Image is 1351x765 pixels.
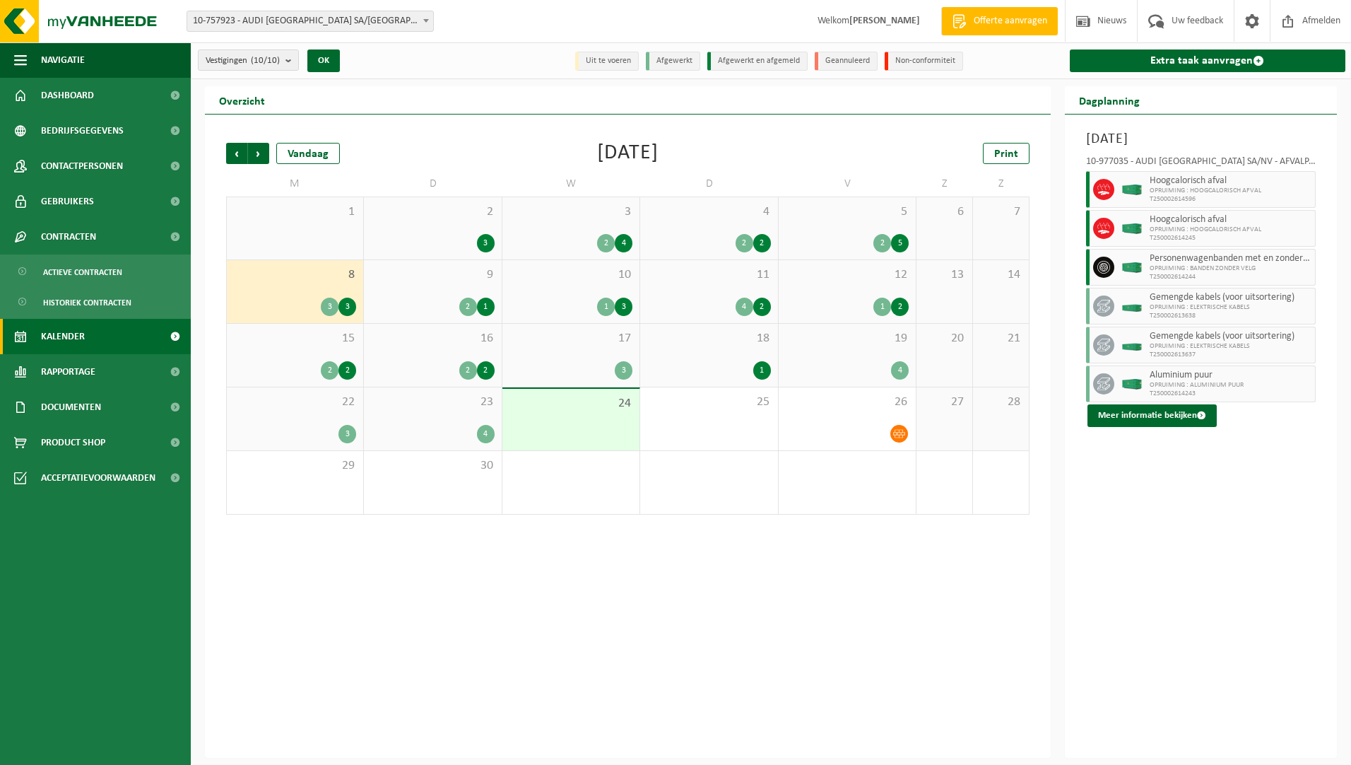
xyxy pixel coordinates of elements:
[647,267,770,283] span: 11
[459,298,477,316] div: 2
[1121,379,1143,390] img: HK-XC-40-GN-00
[597,234,615,252] div: 2
[994,148,1018,160] span: Print
[43,259,122,286] span: Actieve contracten
[640,171,778,197] td: D
[251,56,280,65] count: (10/10)
[736,298,753,316] div: 4
[647,204,770,220] span: 4
[980,267,1022,283] span: 14
[371,267,494,283] span: 9
[248,143,269,164] span: Volgende
[849,16,920,26] strong: [PERSON_NAME]
[509,396,632,411] span: 24
[597,298,615,316] div: 1
[338,425,356,443] div: 3
[206,50,280,71] span: Vestigingen
[753,298,771,316] div: 2
[736,234,753,252] div: 2
[1070,49,1346,72] a: Extra taak aanvragen
[786,395,909,410] span: 26
[1065,86,1154,114] h2: Dagplanning
[41,78,94,113] span: Dashboard
[873,234,891,252] div: 2
[41,319,85,354] span: Kalender
[1086,129,1316,150] h3: [DATE]
[1150,214,1312,226] span: Hoogcalorisch afval
[502,171,640,197] td: W
[786,267,909,283] span: 12
[786,331,909,346] span: 19
[41,390,101,425] span: Documenten
[371,458,494,474] span: 30
[646,52,700,71] li: Afgewerkt
[43,289,131,316] span: Historiek contracten
[597,143,659,164] div: [DATE]
[371,204,494,220] span: 2
[1150,370,1312,381] span: Aluminium puur
[338,298,356,316] div: 3
[509,267,632,283] span: 10
[1150,195,1312,204] span: T250002614596
[615,361,632,380] div: 3
[509,331,632,346] span: 17
[226,143,247,164] span: Vorige
[234,458,356,474] span: 29
[647,395,770,410] span: 25
[924,331,965,346] span: 20
[371,331,494,346] span: 16
[1150,264,1312,273] span: OPRUIMING : BANDEN ZONDER VELG
[321,298,338,316] div: 3
[1150,175,1312,187] span: Hoogcalorisch afval
[753,234,771,252] div: 2
[1150,342,1312,351] span: OPRUIMING : ELEKTRISCHE KABELS
[205,86,279,114] h2: Overzicht
[41,148,123,184] span: Contactpersonen
[187,11,433,31] span: 10-757923 - AUDI BRUSSELS SA/NV - VORST
[891,361,909,380] div: 4
[983,143,1030,164] a: Print
[707,52,808,71] li: Afgewerkt en afgemeld
[779,171,916,197] td: V
[1086,157,1316,171] div: 10-977035 - AUDI [GEOGRAPHIC_DATA] SA/NV - AFVALPARK AP – OPRUIMING EOP - VORST
[364,171,502,197] td: D
[1121,262,1143,273] img: HK-XC-40-GN-00
[1150,390,1312,398] span: T250002614243
[371,395,494,410] span: 23
[1121,340,1143,351] img: HK-XC-20-GN-00
[234,331,356,346] span: 15
[980,395,1022,410] span: 28
[815,52,878,71] li: Geannuleerd
[1121,301,1143,312] img: HK-XC-20-GN-00
[873,298,891,316] div: 1
[338,361,356,380] div: 2
[891,234,909,252] div: 5
[41,425,105,460] span: Product Shop
[1150,331,1312,342] span: Gemengde kabels (voor uitsortering)
[916,171,973,197] td: Z
[41,113,124,148] span: Bedrijfsgegevens
[4,258,187,285] a: Actieve contracten
[615,298,632,316] div: 3
[477,361,495,380] div: 2
[1150,226,1312,234] span: OPRUIMING : HOOGCALORISCH AFVAL
[786,204,909,220] span: 5
[970,14,1051,28] span: Offerte aanvragen
[1150,303,1312,312] span: OPRUIMING : ELEKTRISCHE KABELS
[1150,253,1312,264] span: Personenwagenbanden met en zonder velg
[1150,234,1312,243] span: T250002614245
[1121,223,1143,234] img: HK-XC-40-GN-00
[1150,292,1312,303] span: Gemengde kabels (voor uitsortering)
[307,49,340,72] button: OK
[1087,404,1217,427] button: Meer informatie bekijken
[234,204,356,220] span: 1
[924,395,965,410] span: 27
[1121,185,1143,195] img: HK-XC-40-GN-00
[4,288,187,315] a: Historiek contracten
[198,49,299,71] button: Vestigingen(10/10)
[187,11,434,32] span: 10-757923 - AUDI BRUSSELS SA/NV - VORST
[459,361,477,380] div: 2
[885,52,963,71] li: Non-conformiteit
[41,354,95,390] span: Rapportage
[41,42,85,78] span: Navigatie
